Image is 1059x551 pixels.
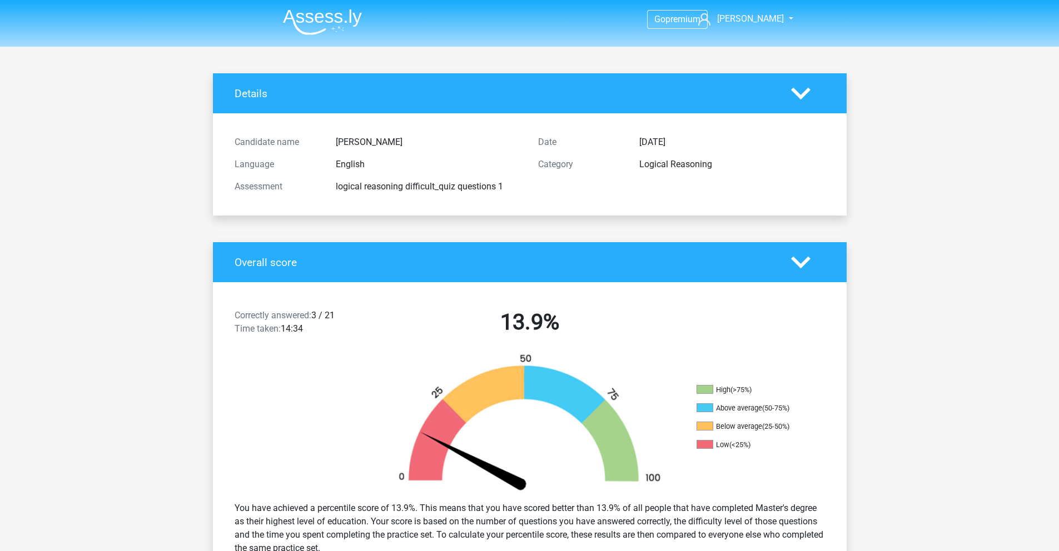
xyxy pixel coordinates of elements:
div: 3 / 21 14:34 [226,309,378,340]
img: Assessly [283,9,362,35]
span: [PERSON_NAME] [717,13,784,24]
div: (50-75%) [762,404,789,412]
div: [DATE] [631,136,833,149]
div: (25-50%) [762,422,789,430]
h2: 13.9% [386,309,673,335]
img: 14.8ddbc2927675.png [380,353,680,493]
div: Assessment [226,180,327,193]
h4: Overall score [235,256,774,269]
span: Go [654,14,665,24]
li: High [697,385,808,395]
h4: Details [235,87,774,100]
div: Candidate name [226,136,327,149]
li: Low [697,440,808,450]
div: (<25%) [729,440,750,449]
li: Above average [697,403,808,413]
a: [PERSON_NAME] [694,12,785,26]
div: Logical Reasoning [631,158,833,171]
li: Below average [697,422,808,432]
span: Correctly answered: [235,310,311,320]
a: Gopremium [648,12,707,27]
span: premium [665,14,700,24]
div: [PERSON_NAME] [327,136,530,149]
div: Category [530,158,631,171]
span: Time taken: [235,323,281,334]
div: English [327,158,530,171]
div: logical reasoning difficult_quiz questions 1 [327,180,530,193]
div: Language [226,158,327,171]
div: Date [530,136,631,149]
div: (>75%) [730,385,752,394]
